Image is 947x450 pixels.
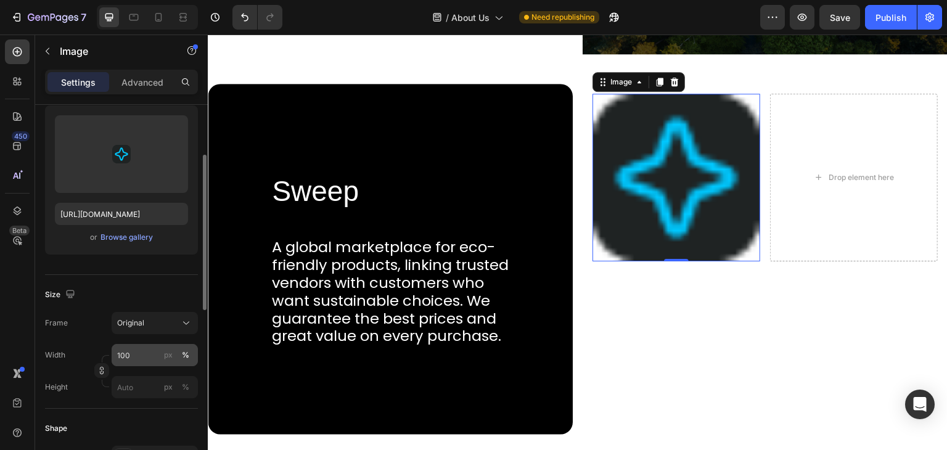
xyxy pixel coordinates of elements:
[164,350,173,361] div: px
[905,390,935,419] div: Open Intercom Messenger
[819,5,860,30] button: Save
[182,382,189,393] div: %
[208,35,947,450] iframe: To enrich screen reader interactions, please activate Accessibility in Grammarly extension settings
[9,226,30,235] div: Beta
[182,350,189,361] div: %
[112,376,198,398] input: px%
[45,317,68,329] label: Frame
[61,76,96,89] p: Settings
[232,5,282,30] div: Undo/Redo
[178,380,193,395] button: px
[161,380,176,395] button: %
[90,230,97,245] span: or
[45,423,67,434] div: Shape
[12,131,30,141] div: 450
[446,11,449,24] span: /
[45,382,68,393] label: Height
[161,348,176,362] button: %
[865,5,917,30] button: Publish
[531,12,594,23] span: Need republishing
[81,10,86,25] p: 7
[55,203,188,225] input: https://example.com/image.jpg
[45,350,65,361] label: Width
[830,12,850,23] span: Save
[178,348,193,362] button: px
[112,312,198,334] button: Original
[400,42,427,53] div: Image
[60,44,165,59] p: Image
[112,344,198,366] input: px%
[112,145,131,163] img: preview-image
[164,382,173,393] div: px
[121,76,163,89] p: Advanced
[100,231,154,243] button: Browse gallery
[875,11,906,24] div: Publish
[5,5,92,30] button: 7
[451,11,490,24] span: About Us
[100,232,153,243] div: Browse gallery
[385,59,552,227] img: gempages_581757496763351912-4ec5817b-ff55-4801-aae5-7476b34bc0b4.png
[45,287,78,303] div: Size
[621,138,686,148] div: Drop element here
[117,317,144,329] span: Original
